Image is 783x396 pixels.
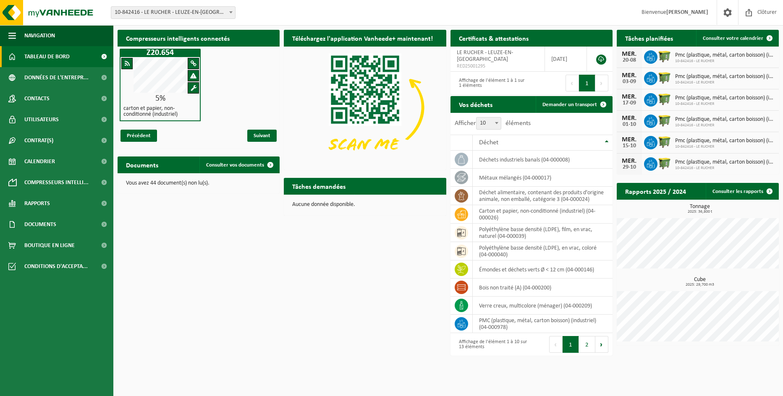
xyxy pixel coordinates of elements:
h1: Z20.654 [122,49,199,57]
span: 10-842416 - LE RUCHER [675,166,775,171]
a: Consulter vos documents [199,156,279,173]
span: Pmc (plastique, métal, carton boisson) (industriel) [675,95,775,102]
span: 2025: 29,700 m3 [621,283,779,287]
span: Pmc (plastique, métal, carton boisson) (industriel) [675,116,775,123]
h2: Documents [118,156,167,173]
h3: Tonnage [621,204,779,214]
td: verre creux, multicolore (ménager) (04-000209) [473,297,613,315]
div: 03-09 [621,79,638,85]
td: polyéthylène basse densité (LDPE), film, en vrac, naturel (04-000039) [473,224,613,242]
img: WB-1100-HPE-GN-50 [657,92,672,106]
div: MER. [621,51,638,57]
a: Consulter les rapports [706,183,778,200]
td: bois non traité (A) (04-000200) [473,279,613,297]
span: 10-842416 - LE RUCHER [675,102,775,107]
div: 01-10 [621,122,638,128]
span: 10-842416 - LE RUCHER [675,80,775,85]
span: Données de l'entrepr... [24,67,89,88]
h3: Cube [621,277,779,287]
span: Navigation [24,25,55,46]
h2: Téléchargez l'application Vanheede+ maintenant! [284,30,441,46]
span: Conditions d'accepta... [24,256,88,277]
img: WB-1100-HPE-GN-50 [657,156,672,170]
label: Afficher éléments [455,120,531,127]
span: Compresseurs intelli... [24,172,89,193]
div: 29-10 [621,164,638,170]
h2: Rapports 2025 / 2024 [617,183,694,199]
span: Demander un transport [542,102,597,107]
div: MER. [621,72,638,79]
a: Consulter votre calendrier [696,30,778,47]
span: 10 [477,117,501,129]
span: 10-842416 - LE RUCHER - LEUZE-EN-HAINAUT [111,7,235,18]
strong: [PERSON_NAME] [666,9,708,16]
img: WB-1100-HPE-GN-50 [657,70,672,85]
button: Next [595,336,608,353]
span: 10-842416 - LE RUCHER [675,59,775,64]
button: 2 [579,336,595,353]
span: 10 [476,117,501,130]
img: Download de VHEPlus App [284,47,446,168]
span: RED25001295 [457,63,538,70]
span: Précédent [120,130,157,142]
span: 10-842416 - LE RUCHER [675,123,775,128]
div: 15-10 [621,143,638,149]
div: MER. [621,94,638,100]
h4: carton et papier, non-conditionné (industriel) [123,106,197,117]
div: 20-08 [621,57,638,63]
h2: Certificats & attestations [450,30,537,46]
td: PMC (plastique, métal, carton boisson) (industriel) (04-000978) [473,315,613,333]
button: Previous [549,336,563,353]
h2: Tâches demandées [284,178,354,194]
button: Next [595,75,608,91]
td: déchet alimentaire, contenant des produits d'origine animale, non emballé, catégorie 3 (04-000024) [473,187,613,205]
span: Pmc (plastique, métal, carton boisson) (industriel) [675,138,775,144]
div: MER. [621,158,638,164]
span: 10-842416 - LE RUCHER [675,144,775,149]
span: Déchet [479,139,498,146]
span: Boutique en ligne [24,235,75,256]
span: Consulter votre calendrier [703,36,763,41]
div: MER. [621,115,638,122]
span: Suivant [247,130,277,142]
td: polyéthylène basse densité (LDPE), en vrac, coloré (04-000040) [473,242,613,261]
span: Rapports [24,193,50,214]
img: WB-1100-HPE-GN-50 [657,49,672,63]
img: WB-1100-HPE-GN-50 [657,113,672,128]
a: Demander un transport [536,96,612,113]
button: 1 [563,336,579,353]
button: 1 [579,75,595,91]
td: [DATE] [545,47,587,72]
span: Tableau de bord [24,46,70,67]
div: Affichage de l'élément 1 à 1 sur 1 éléments [455,74,527,92]
span: 10-842416 - LE RUCHER - LEUZE-EN-HAINAUT [111,6,236,19]
img: WB-1100-HPE-GN-50 [657,135,672,149]
td: émondes et déchets verts Ø < 12 cm (04-000146) [473,261,613,279]
h2: Compresseurs intelligents connectés [118,30,280,46]
div: 5% [120,94,200,103]
td: carton et papier, non-conditionné (industriel) (04-000026) [473,205,613,224]
span: Pmc (plastique, métal, carton boisson) (industriel) [675,73,775,80]
button: Previous [566,75,579,91]
span: LE RUCHER - LEUZE-EN-[GEOGRAPHIC_DATA] [457,49,513,63]
p: Aucune donnée disponible. [292,202,437,208]
div: MER. [621,136,638,143]
span: Contacts [24,88,50,109]
div: 17-09 [621,100,638,106]
span: Contrat(s) [24,130,53,151]
td: métaux mélangés (04-000017) [473,169,613,187]
div: Affichage de l'élément 1 à 10 sur 13 éléments [455,335,527,354]
span: Calendrier [24,151,55,172]
span: Consulter vos documents [206,162,264,168]
span: Pmc (plastique, métal, carton boisson) (industriel) [675,52,775,59]
span: Utilisateurs [24,109,59,130]
h2: Tâches planifiées [617,30,681,46]
span: Pmc (plastique, métal, carton boisson) (industriel) [675,159,775,166]
span: 2025: 36,800 t [621,210,779,214]
p: Vous avez 44 document(s) non lu(s). [126,180,271,186]
h2: Vos déchets [450,96,501,112]
span: Documents [24,214,56,235]
td: déchets industriels banals (04-000008) [473,151,613,169]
